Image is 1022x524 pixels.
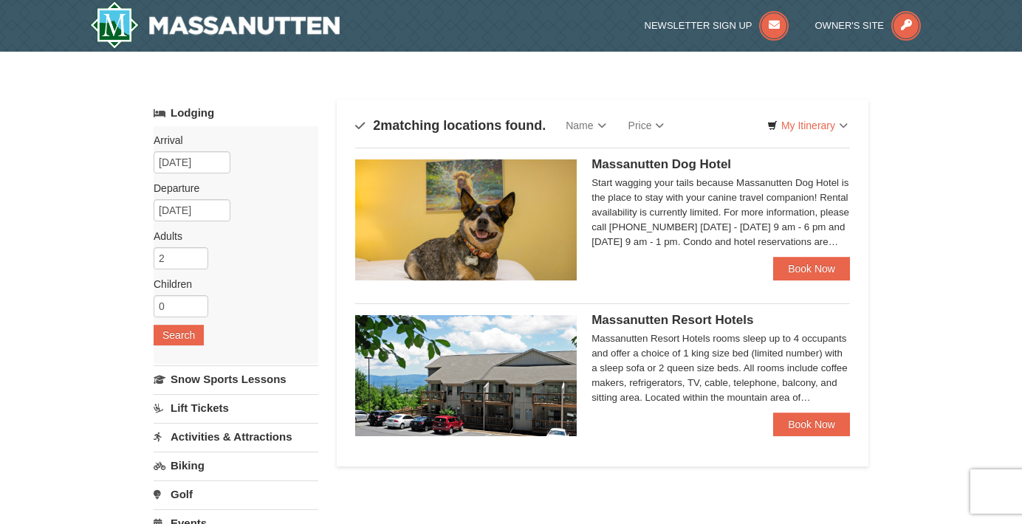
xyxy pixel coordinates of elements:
img: Massanutten Resort Logo [90,1,340,49]
a: Name [555,111,617,140]
img: 27428181-5-81c892a3.jpg [355,159,577,280]
label: Departure [154,181,307,196]
label: Children [154,277,307,292]
a: Book Now [773,413,850,436]
span: Massanutten Dog Hotel [591,157,731,171]
a: Price [617,111,676,140]
a: Lift Tickets [154,394,318,421]
div: Massanutten Resort Hotels rooms sleep up to 4 occupants and offer a choice of 1 king size bed (li... [591,331,850,405]
a: Golf [154,480,318,508]
a: Book Now [773,257,850,280]
label: Adults [154,229,307,244]
a: Activities & Attractions [154,423,318,450]
label: Arrival [154,133,307,148]
a: Lodging [154,100,318,126]
button: Search [154,325,204,345]
span: Owner's Site [815,20,885,31]
a: Biking [154,452,318,479]
span: Massanutten Resort Hotels [591,313,753,327]
a: Massanutten Resort [90,1,340,49]
span: Newsletter Sign Up [645,20,752,31]
a: Snow Sports Lessons [154,365,318,393]
div: Start wagging your tails because Massanutten Dog Hotel is the place to stay with your canine trav... [591,176,850,249]
img: 19219026-1-e3b4ac8e.jpg [355,315,577,436]
a: Owner's Site [815,20,922,31]
a: My Itinerary [758,114,857,137]
a: Newsletter Sign Up [645,20,789,31]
